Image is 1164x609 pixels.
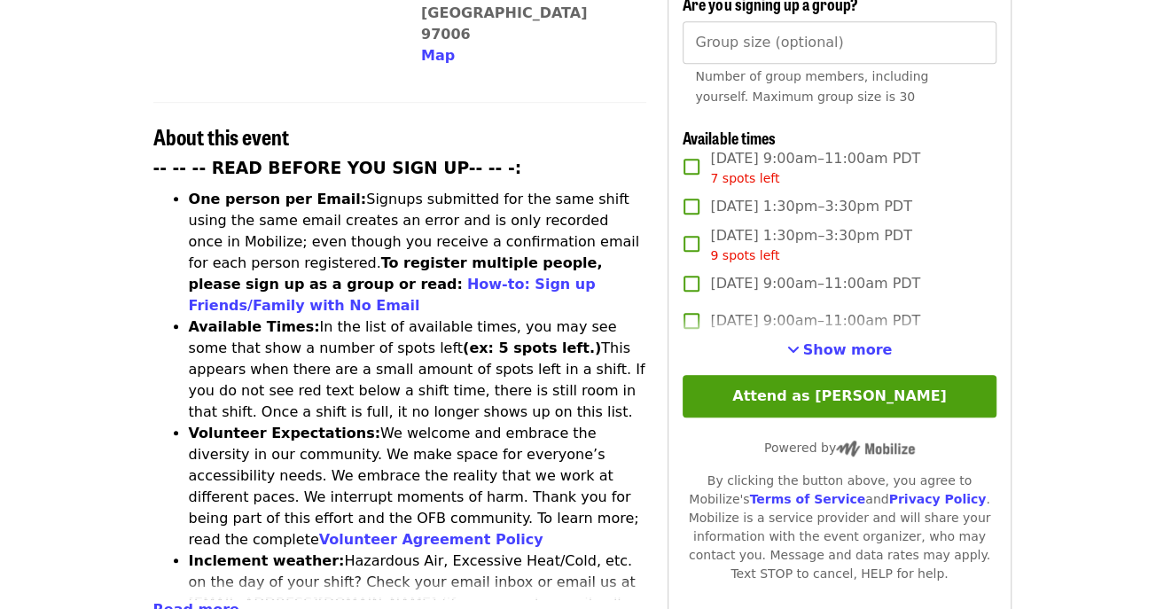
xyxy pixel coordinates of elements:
a: Terms of Service [749,492,865,506]
li: In the list of available times, you may see some that show a number of spots left This appears wh... [189,316,647,423]
strong: Available Times: [189,318,320,335]
strong: (ex: 5 spots left.) [463,340,601,356]
a: How-to: Sign up Friends/Family with No Email [189,276,596,314]
button: See more timeslots [787,340,893,361]
img: Powered by Mobilize [836,441,915,457]
span: 9 spots left [710,248,779,262]
li: We welcome and embrace the diversity in our community. We make space for everyone’s accessibility... [189,423,647,550]
strong: To register multiple people, please sign up as a group or read: [189,254,603,293]
span: Powered by [764,441,915,455]
span: [DATE] 9:00am–11:00am PDT [710,310,920,332]
span: [DATE] 9:00am–11:00am PDT [710,148,920,188]
a: Privacy Policy [888,492,986,506]
strong: Volunteer Expectations: [189,425,381,441]
span: [DATE] 9:00am–11:00am PDT [710,273,920,294]
span: 7 spots left [710,171,779,185]
input: [object Object] [683,21,996,64]
span: [DATE] 1:30pm–3:30pm PDT [710,196,911,217]
span: Number of group members, including yourself. Maximum group size is 30 [695,69,928,104]
div: By clicking the button above, you agree to Mobilize's and . Mobilize is a service provider and wi... [683,472,996,583]
span: [DATE] 1:30pm–3:30pm PDT [710,225,911,265]
strong: One person per Email: [189,191,367,207]
strong: -- -- -- READ BEFORE YOU SIGN UP-- -- -: [153,159,522,177]
span: Show more [803,341,893,358]
button: Attend as [PERSON_NAME] [683,375,996,418]
a: Volunteer Agreement Policy [319,531,543,548]
li: Signups submitted for the same shift using the same email creates an error and is only recorded o... [189,189,647,316]
span: Map [421,47,455,64]
strong: Inclement weather: [189,552,345,569]
button: Map [421,45,455,66]
span: About this event [153,121,289,152]
span: Available times [683,126,775,149]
